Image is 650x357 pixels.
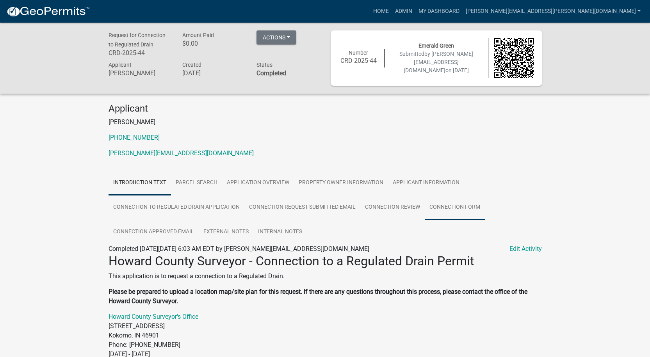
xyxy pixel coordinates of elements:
[425,195,485,220] a: Connection Form
[253,220,307,245] a: Internal Notes
[360,195,425,220] a: Connection Review
[109,149,254,157] a: [PERSON_NAME][EMAIL_ADDRESS][DOMAIN_NAME]
[509,244,542,254] a: Edit Activity
[463,4,644,19] a: [PERSON_NAME][EMAIL_ADDRESS][PERSON_NAME][DOMAIN_NAME]
[109,69,171,77] h6: [PERSON_NAME]
[199,220,253,245] a: External Notes
[109,117,542,127] p: [PERSON_NAME]
[494,38,534,78] img: QR code
[109,254,542,268] h2: Howard County Surveyor - Connection to a Regulated Drain Permit
[182,40,245,47] h6: $0.00
[349,50,368,56] span: Number
[370,4,392,19] a: Home
[399,51,473,73] span: Submitted on [DATE]
[171,171,222,195] a: Parcel search
[109,313,198,320] a: Howard County Surveyor's Office
[109,220,199,245] a: Connection Approved Email
[109,32,166,48] span: Request for Connection to Regulated Drain
[415,4,463,19] a: My Dashboard
[182,62,201,68] span: Created
[109,171,171,195] a: Introduction Text
[109,62,132,68] span: Applicant
[182,69,245,77] h6: [DATE]
[256,69,286,77] strong: Completed
[222,171,294,195] a: Application Overview
[182,32,214,38] span: Amount Paid
[418,43,454,49] span: Emerald Green
[404,51,473,73] span: by [PERSON_NAME][EMAIL_ADDRESS][DOMAIN_NAME]
[109,134,160,141] a: [PHONE_NUMBER]
[294,171,388,195] a: Property Owner Information
[244,195,360,220] a: Connection Request Submitted Email
[392,4,415,19] a: Admin
[109,195,244,220] a: Connection to Regulated Drain Application
[109,49,171,57] h6: CRD-2025-44
[109,103,542,114] h4: Applicant
[388,171,464,195] a: Applicant Information
[339,57,379,64] h6: CRD-2025-44
[256,30,296,44] button: Actions
[109,272,542,281] p: This application is to request a connection to a Regulated Drain.
[109,245,369,252] span: Completed [DATE][DATE] 6:03 AM EDT by [PERSON_NAME][EMAIL_ADDRESS][DOMAIN_NAME]
[256,62,272,68] span: Status
[109,288,527,305] strong: Please be prepared to upload a location map/site plan for this request. If there are any question...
